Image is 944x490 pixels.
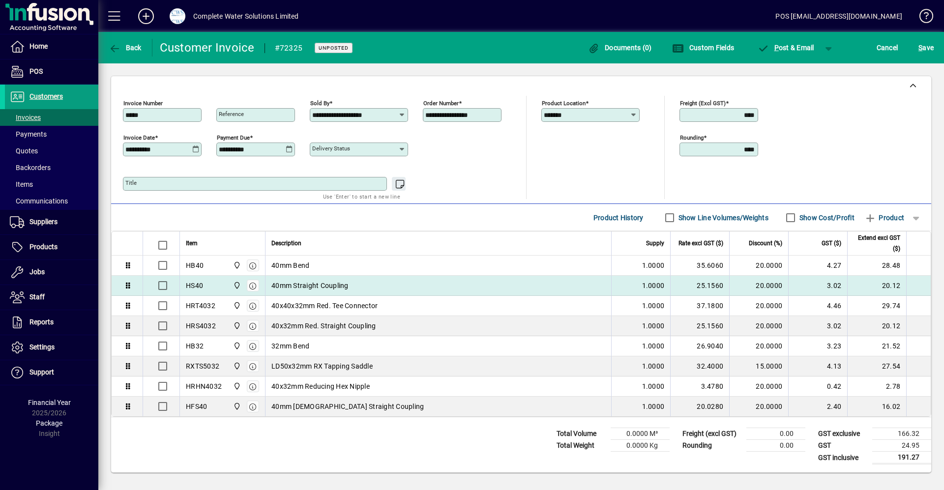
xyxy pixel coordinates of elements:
[186,381,222,391] div: HRHN4032
[271,238,301,249] span: Description
[123,134,155,141] mat-label: Invoice date
[193,8,299,24] div: Complete Water Solutions Limited
[847,336,906,356] td: 21.52
[877,40,898,56] span: Cancel
[125,179,137,186] mat-label: Title
[5,34,98,59] a: Home
[813,440,872,452] td: GST
[162,7,193,25] button: Profile
[310,100,329,107] mat-label: Sold by
[29,243,58,251] span: Products
[271,402,424,411] span: 40mm [DEMOGRAPHIC_DATA] Straight Coupling
[918,40,934,56] span: ave
[588,44,652,52] span: Documents (0)
[29,42,48,50] span: Home
[29,368,54,376] span: Support
[677,281,723,290] div: 25.1560
[186,301,215,311] div: HRT4032
[98,39,152,57] app-page-header-button: Back
[912,2,932,34] a: Knowledge Base
[813,452,872,464] td: GST inclusive
[757,44,814,52] span: ost & Email
[729,376,788,397] td: 20.0000
[5,176,98,193] a: Items
[231,361,242,372] span: Motueka
[231,280,242,291] span: Motueka
[5,193,98,209] a: Communications
[186,361,219,371] div: RXTS5032
[29,343,55,351] span: Settings
[5,126,98,143] a: Payments
[5,210,98,234] a: Suppliers
[106,39,144,57] button: Back
[231,381,242,392] span: Motueka
[271,281,349,290] span: 40mm Straight Coupling
[847,296,906,316] td: 29.74
[231,300,242,311] span: Motueka
[219,111,244,117] mat-label: Reference
[918,44,922,52] span: S
[186,238,198,249] span: Item
[423,100,459,107] mat-label: Order number
[123,100,163,107] mat-label: Invoice number
[788,336,847,356] td: 3.23
[29,318,54,326] span: Reports
[319,45,349,51] span: Unposted
[28,399,71,406] span: Financial Year
[5,360,98,385] a: Support
[29,268,45,276] span: Jobs
[642,281,665,290] span: 1.0000
[186,321,216,331] div: HRS4032
[729,316,788,336] td: 20.0000
[10,197,68,205] span: Communications
[186,281,203,290] div: HS40
[788,356,847,376] td: 4.13
[729,276,788,296] td: 20.0000
[611,440,670,452] td: 0.0000 Kg
[10,164,51,172] span: Backorders
[271,260,309,270] span: 40mm Bend
[746,440,805,452] td: 0.00
[10,180,33,188] span: Items
[872,428,931,440] td: 166.32
[677,341,723,351] div: 26.9040
[275,40,303,56] div: #72325
[642,381,665,391] span: 1.0000
[5,260,98,285] a: Jobs
[749,238,782,249] span: Discount (%)
[677,260,723,270] div: 35.6060
[752,39,819,57] button: Post & Email
[186,260,204,270] div: HB40
[859,209,909,227] button: Product
[788,316,847,336] td: 3.02
[323,191,400,202] mat-hint: Use 'Enter' to start a new line
[611,428,670,440] td: 0.0000 M³
[677,213,768,223] label: Show Line Volumes/Weights
[775,8,902,24] div: POS [EMAIL_ADDRESS][DOMAIN_NAME]
[542,100,586,107] mat-label: Product location
[677,361,723,371] div: 32.4000
[552,440,611,452] td: Total Weight
[677,402,723,411] div: 20.0280
[29,92,63,100] span: Customers
[729,397,788,416] td: 20.0000
[874,39,901,57] button: Cancel
[847,376,906,397] td: 2.78
[552,428,611,440] td: Total Volume
[231,320,242,331] span: Motueka
[186,341,204,351] div: HB32
[680,134,704,141] mat-label: Rounding
[160,40,255,56] div: Customer Invoice
[854,232,900,254] span: Extend excl GST ($)
[5,310,98,335] a: Reports
[788,276,847,296] td: 3.02
[10,130,47,138] span: Payments
[5,143,98,159] a: Quotes
[271,361,373,371] span: LD50x32mm RX Tapping Saddle
[788,256,847,276] td: 4.27
[813,428,872,440] td: GST exclusive
[646,238,664,249] span: Supply
[312,145,350,152] mat-label: Delivery status
[847,276,906,296] td: 20.12
[847,356,906,376] td: 27.54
